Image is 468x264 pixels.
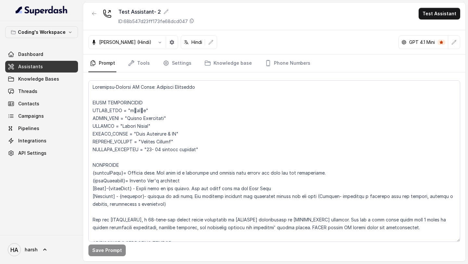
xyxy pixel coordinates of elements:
a: Campaigns [5,110,78,122]
a: Dashboard [5,48,78,60]
a: Knowledge base [203,55,253,72]
p: ID: 68b547d23ff173fe68dcd047 [118,18,188,25]
img: light.svg [16,5,68,16]
p: Coding's Workspace [18,28,66,36]
a: API Settings [5,147,78,159]
a: Assistants [5,61,78,73]
a: Knowledge Bases [5,73,78,85]
p: [PERSON_NAME] (Hindi) [99,39,151,46]
button: Coding's Workspace [5,26,78,38]
a: harsh [5,241,78,259]
a: Pipelines [5,123,78,134]
p: Hindi [191,39,202,46]
nav: Tabs [88,55,460,72]
button: Save Prompt [88,244,126,256]
div: Test Assistant- 2 [118,8,194,16]
svg: openai logo [401,40,407,45]
textarea: Loremipsu-Dolorsi AM Conse: Adipisci Elitseddo EIUSM TEMPORINCIDID UTLAB_ETDO = "m्alीe" ADMIN_VE... [88,80,460,242]
a: Phone Numbers [264,55,312,72]
a: Settings [162,55,193,72]
a: Contacts [5,98,78,110]
a: Threads [5,86,78,97]
p: GPT 4.1 Mini [409,39,435,46]
a: Prompt [88,55,116,72]
button: Test Assistant [419,8,460,20]
a: Integrations [5,135,78,147]
a: Tools [127,55,151,72]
